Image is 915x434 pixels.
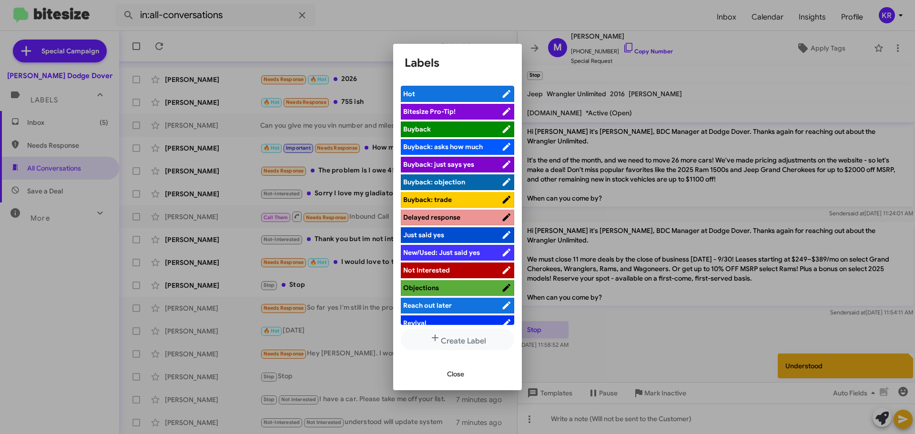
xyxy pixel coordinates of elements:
[403,160,474,169] span: Buyback: just says yes
[401,329,514,350] button: Create Label
[403,125,431,133] span: Buyback
[403,142,483,151] span: Buyback: asks how much
[403,231,444,239] span: Just said yes
[403,213,460,222] span: Delayed response
[403,178,465,186] span: Buyback: objection
[403,301,452,310] span: Reach out later
[439,365,472,383] button: Close
[403,248,480,257] span: New/Used: Just said yes
[403,195,452,204] span: Buyback: trade
[403,90,415,98] span: Hot
[403,266,450,274] span: Not Interested
[403,319,427,327] span: Revival
[403,283,439,292] span: Objections
[447,365,464,383] span: Close
[405,55,510,71] h1: Labels
[403,107,456,116] span: Bitesize Pro-Tip!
